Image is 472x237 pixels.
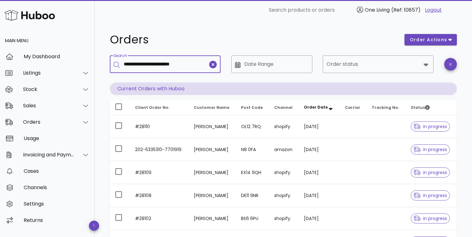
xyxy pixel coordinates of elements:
[194,105,229,110] span: Customer Name
[23,119,74,125] div: Orders
[189,100,236,115] th: Customer Name
[24,217,90,223] div: Returns
[269,207,298,230] td: shopify
[23,86,74,92] div: Stock
[241,105,263,110] span: Post Code
[130,207,189,230] td: #28102
[110,82,457,95] p: Current Orders with Huboo
[365,6,390,14] span: One Living
[189,184,236,207] td: [PERSON_NAME]
[345,105,360,110] span: Carrier
[236,161,269,184] td: EX14 9QH
[269,115,298,138] td: shopify
[269,138,298,161] td: amazon
[414,170,447,175] span: in progress
[269,184,298,207] td: shopify
[130,138,189,161] td: 202-5335310-7701919
[236,115,269,138] td: OL12 7RQ
[23,70,74,76] div: Listings
[24,135,90,141] div: Usage
[299,207,340,230] td: [DATE]
[323,55,434,73] div: Order status
[209,61,217,68] button: clear icon
[236,207,269,230] td: BS6 6PU
[4,8,55,22] img: Huboo Logo
[24,54,90,59] div: My Dashboard
[299,138,340,161] td: [DATE]
[23,152,74,158] div: Invoicing and Payments
[23,103,74,109] div: Sales
[372,105,399,110] span: Tracking No.
[410,37,447,43] span: order actions
[299,115,340,138] td: [DATE]
[236,100,269,115] th: Post Code
[414,147,447,152] span: in progress
[189,138,236,161] td: [PERSON_NAME]
[130,100,189,115] th: Client Order No.
[299,161,340,184] td: [DATE]
[24,168,90,174] div: Cases
[189,115,236,138] td: [PERSON_NAME]
[340,100,366,115] th: Carrier
[406,100,457,115] th: Status
[404,34,457,45] button: order actions
[304,104,328,110] span: Order Date
[274,105,292,110] span: Channel
[299,100,340,115] th: Order Date: Sorted descending. Activate to remove sorting.
[414,193,447,198] span: in progress
[130,115,189,138] td: #28110
[299,184,340,207] td: [DATE]
[130,184,189,207] td: #28108
[110,34,397,45] h1: Orders
[236,184,269,207] td: DE11 9NR
[130,161,189,184] td: #28109
[269,100,298,115] th: Channel
[411,105,430,110] span: Status
[114,54,127,58] label: Search
[189,161,236,184] td: [PERSON_NAME]
[189,207,236,230] td: [PERSON_NAME]
[269,161,298,184] td: shopify
[236,138,269,161] td: N8 0FA
[414,216,447,221] span: in progress
[24,184,90,190] div: Channels
[135,105,170,110] span: Client Order No.
[414,124,447,129] span: in progress
[425,6,442,14] a: Logout
[24,201,90,207] div: Settings
[367,100,406,115] th: Tracking No.
[391,6,421,14] span: (Ref: 10857)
